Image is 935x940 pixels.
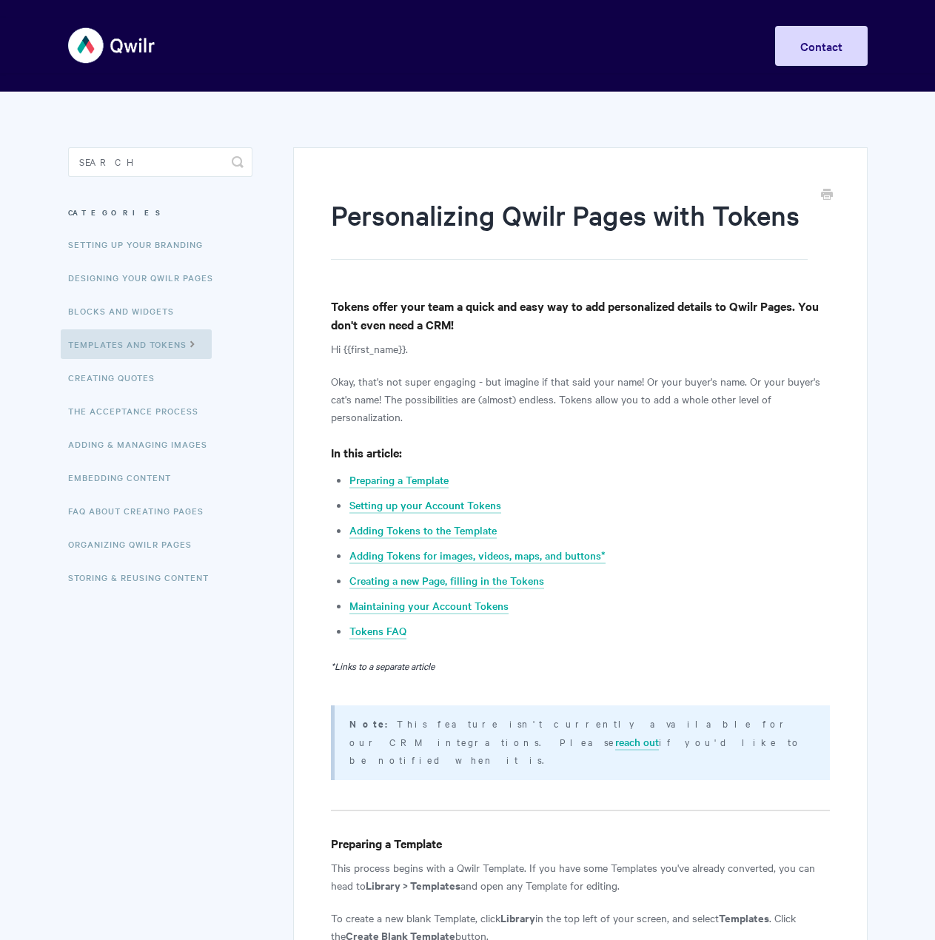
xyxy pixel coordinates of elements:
a: Organizing Qwilr Pages [68,529,203,559]
a: Preparing a Template [349,472,449,489]
a: Blocks and Widgets [68,296,185,326]
a: FAQ About Creating Pages [68,496,215,526]
a: reach out [615,734,659,751]
h1: Personalizing Qwilr Pages with Tokens [331,196,807,260]
img: Qwilr Help Center [68,18,156,73]
a: Contact [775,26,868,66]
strong: Note: [349,716,397,731]
em: *Links to a separate article [331,659,435,672]
a: Setting up your Account Tokens [349,497,501,514]
p: Okay, that's not super engaging - but imagine if that said your name! Or your buyer's name. Or yo... [331,372,829,426]
a: Maintaining your Account Tokens [349,598,509,614]
h4: Preparing a Template [331,834,829,853]
a: Creating a new Page, filling in the Tokens [349,573,544,589]
a: Adding & Managing Images [68,429,218,459]
strong: Templates [719,910,769,925]
a: Templates and Tokens [61,329,212,359]
h3: Categories [68,199,252,226]
a: Storing & Reusing Content [68,563,220,592]
a: Adding Tokens for images, videos, maps, and buttons* [349,548,606,564]
a: Setting up your Branding [68,229,214,259]
a: Embedding Content [68,463,182,492]
h4: Tokens offer your team a quick and easy way to add personalized details to Qwilr Pages. You don't... [331,297,829,334]
a: Print this Article [821,187,833,204]
a: Designing Your Qwilr Pages [68,263,224,292]
a: The Acceptance Process [68,396,210,426]
strong: Library > Templates [366,877,460,893]
h4: In this article: [331,443,829,462]
strong: Library [500,910,535,925]
a: Adding Tokens to the Template [349,523,497,539]
p: This process begins with a Qwilr Template. If you have some Templates you've already converted, y... [331,859,829,894]
p: This feature isn't currently available for our CRM integrations. Please if you'd like to be notif... [349,714,811,768]
a: Creating Quotes [68,363,166,392]
input: Search [68,147,252,177]
p: Hi {{first_name}}. [331,340,829,357]
a: Tokens FAQ [349,623,406,639]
